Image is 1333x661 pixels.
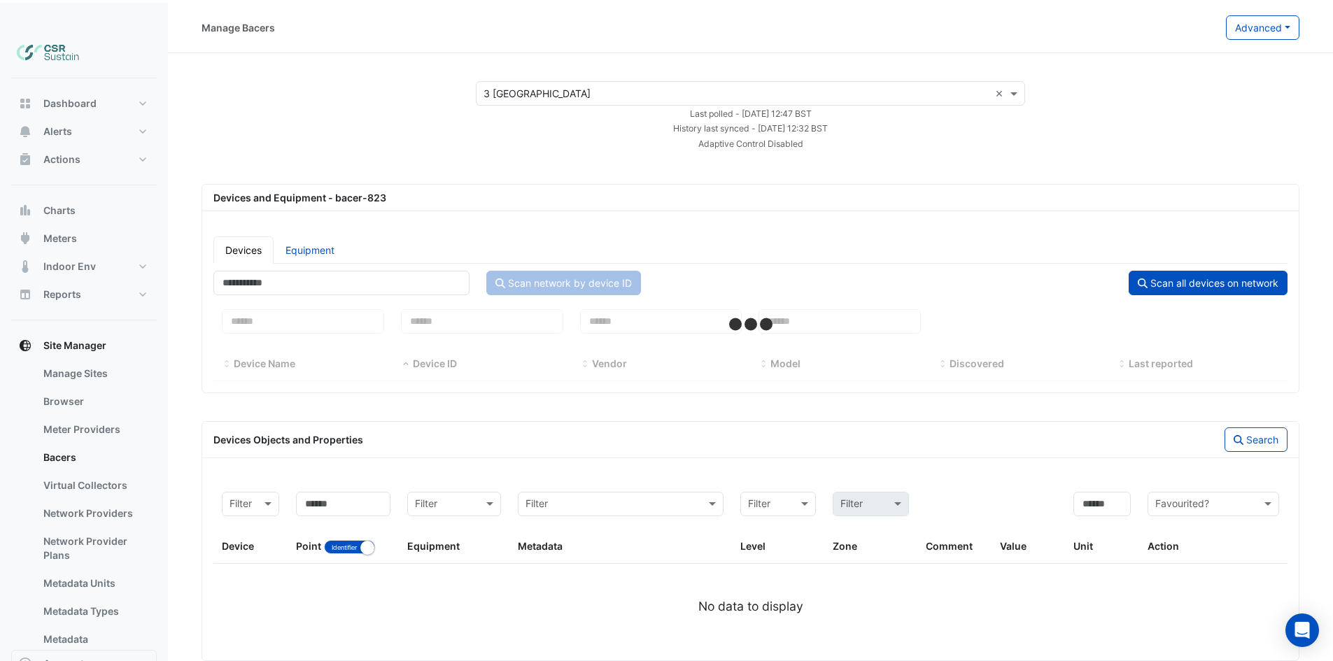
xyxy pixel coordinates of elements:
button: Actions [11,145,157,173]
span: Vendor [592,357,627,369]
app-icon: Meters [18,232,32,246]
img: Company Logo [17,39,80,67]
button: Charts [11,197,157,225]
span: Discovered [950,357,1004,369]
button: Reports [11,280,157,308]
a: Metadata Units [32,569,157,597]
div: Manage Bacers [202,20,275,35]
span: Clear [995,86,1007,101]
span: Devices Objects and Properties [213,434,363,446]
a: Virtual Collectors [32,471,157,499]
span: Indoor Env [43,260,96,273]
app-icon: Indoor Env [18,260,32,273]
a: Meter Providers [32,415,157,443]
a: Network Providers [32,499,157,527]
app-icon: Actions [18,152,32,166]
span: Device Name [234,357,295,369]
span: Site Manager [43,339,106,353]
span: Unit [1073,540,1093,552]
span: Comment [926,540,973,552]
a: Devices [213,236,274,264]
span: Vendor [580,359,590,370]
div: Open Intercom Messenger [1285,613,1319,647]
span: Alerts [43,125,72,138]
span: Metadata [518,540,563,552]
a: Browser [32,388,157,415]
a: Bacers [32,443,157,471]
ui-switch: Toggle between object name and object identifier [324,540,375,552]
div: Devices and Equipment - bacer-823 [205,190,1296,205]
button: Meters [11,225,157,253]
span: Action [1148,540,1179,552]
span: Device ID [401,359,411,370]
button: Search [1225,427,1288,452]
span: Actions [43,152,80,166]
span: Meters [43,232,77,246]
app-icon: Alerts [18,125,32,138]
button: Site Manager [11,332,157,360]
small: Adaptive Control Disabled [698,138,803,149]
div: No data to display [213,597,1288,616]
span: Equipment [407,540,460,552]
a: Network Provider Plans [32,527,157,569]
span: Value [1000,540,1027,552]
a: Equipment [274,236,346,264]
span: Point [296,540,321,552]
app-icon: Reports [18,287,32,301]
app-icon: Site Manager [18,339,32,353]
small: Fri 29-Aug-2025 12:47 BST [690,108,812,119]
span: Device ID [413,357,457,369]
small: Fri 29-Aug-2025 12:32 BST [673,123,828,134]
span: Charts [43,204,76,218]
button: Indoor Env [11,253,157,280]
button: Alerts [11,118,157,145]
a: Metadata Types [32,597,157,625]
span: Zone [833,540,857,552]
span: Level [740,540,766,552]
span: Dashboard [43,97,97,111]
span: Device Name [222,359,232,370]
app-icon: Dashboard [18,97,32,111]
app-icon: Charts [18,204,32,218]
span: Model [759,359,768,370]
span: Device [222,540,254,552]
button: Dashboard [11,90,157,118]
button: Scan all devices on network [1129,271,1288,295]
div: Please select Filter first [824,492,917,516]
button: Advanced [1226,15,1299,40]
span: Reports [43,287,81,301]
a: Manage Sites [32,360,157,388]
a: Metadata [32,625,157,653]
span: Model [770,357,800,369]
span: Discovered [938,359,947,370]
span: Last reported [1117,359,1127,370]
span: Last reported [1129,357,1193,369]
